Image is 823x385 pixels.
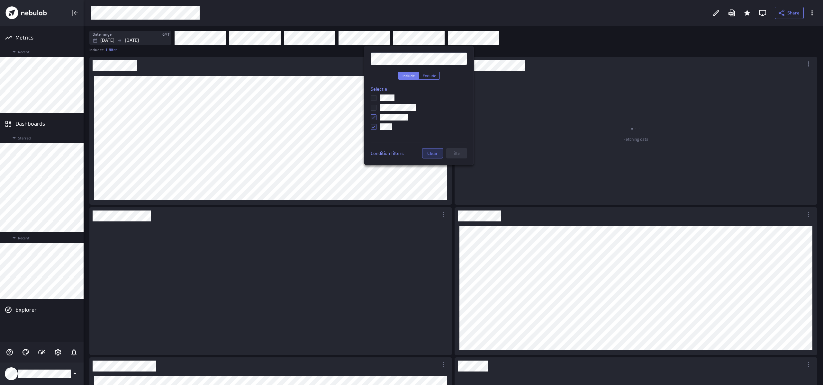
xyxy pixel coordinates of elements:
span: Exclude [423,73,436,78]
span: Include [402,73,415,78]
span: Select all [371,86,389,92]
span: Filter [451,150,462,156]
button: Filter [446,148,467,158]
span: Clear [427,150,438,156]
button: Clear [422,148,443,158]
p: Condition filters [371,150,404,157]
